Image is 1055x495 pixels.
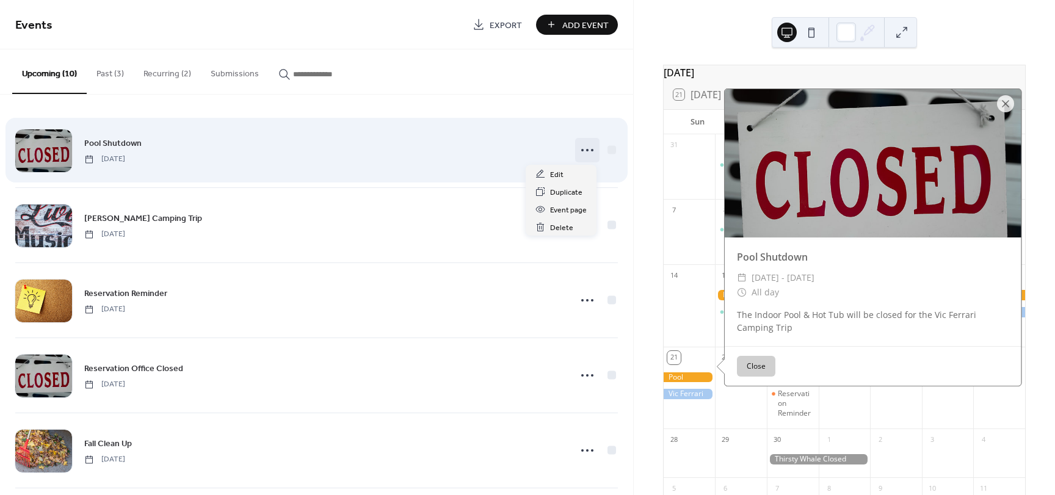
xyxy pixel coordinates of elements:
a: [PERSON_NAME] Camping Trip [84,211,202,225]
span: [DATE] [84,304,125,315]
span: [PERSON_NAME] Camping Trip [84,212,202,225]
span: All day [752,285,779,300]
span: Delete [550,222,573,234]
div: 7 [770,482,784,495]
span: [DATE] - [DATE] [752,270,814,285]
div: 31 [667,139,681,152]
span: Fall Clean Up [84,438,132,450]
div: 10 [926,482,939,495]
div: ​ [737,285,747,300]
div: 3 [926,433,939,446]
div: Thirsty Whale Closed [767,454,870,464]
button: Upcoming (10) [12,49,87,94]
div: 28 [667,433,681,446]
div: [DATE] [664,65,1025,80]
div: 1 [822,433,836,446]
div: Sun [673,110,722,134]
div: Vic Ferrari Camping Trip [664,389,716,399]
button: Recurring (2) [134,49,201,93]
span: Reservation Office Closed [84,363,183,375]
div: Reservation Reminder [767,389,819,417]
div: 9 [874,482,887,495]
div: 6 [719,482,732,495]
a: Reservation Office Closed [84,361,183,375]
span: Reservation Reminder [84,287,167,300]
div: 5 [667,482,681,495]
div: 14 [667,269,681,282]
span: Edit [550,168,564,181]
div: ​ [737,270,747,285]
div: 30 [770,433,784,446]
div: The Indoor Pool & Hot Tub will be closed for the Vic Ferrari Camping Trip [725,308,1021,334]
span: Add Event [562,19,609,32]
span: [DATE] [84,454,125,465]
button: Close [737,356,775,377]
span: [DATE] [84,229,125,240]
span: [DATE] [84,379,125,390]
div: Pool Shutdown [715,290,1025,300]
span: Event page [550,204,587,217]
span: [DATE] [84,154,125,165]
div: 11 [977,482,990,495]
div: All U Can Eat Taco Bar [715,160,767,189]
a: Export [463,15,531,35]
div: 2 [874,433,887,446]
div: 8 [822,482,836,495]
a: Pool Shutdown [84,136,142,150]
div: All U Can Eat Taco Bar [715,307,767,336]
div: 21 [667,351,681,364]
button: Submissions [201,49,269,93]
button: Add Event [536,15,618,35]
div: Pool Shutdown [725,250,1021,264]
div: 29 [719,433,732,446]
button: Past (3) [87,49,134,93]
div: Pool Shutdown [664,372,716,383]
span: Export [490,19,522,32]
a: Reservation Reminder [84,286,167,300]
span: Pool Shutdown [84,137,142,150]
div: 7 [667,203,681,217]
div: All U Can Eat Taco Bar [715,225,767,253]
div: Reservation Reminder [778,389,814,417]
span: Duplicate [550,186,582,199]
span: Events [15,13,53,37]
a: Fall Clean Up [84,436,132,450]
div: 4 [977,433,990,446]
